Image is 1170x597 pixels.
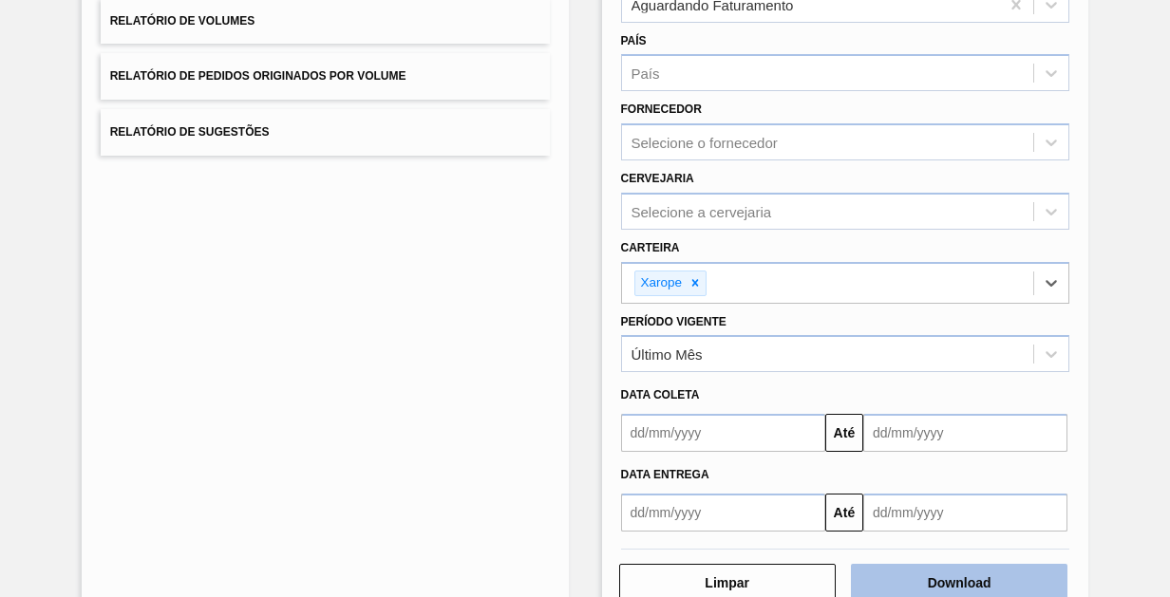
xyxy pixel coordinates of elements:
[101,109,550,156] button: Relatório de Sugestões
[110,125,270,139] span: Relatório de Sugestões
[621,414,825,452] input: dd/mm/yyyy
[621,172,694,185] label: Cervejaria
[863,494,1067,532] input: dd/mm/yyyy
[621,315,727,328] label: Período Vigente
[621,494,825,532] input: dd/mm/yyyy
[635,271,686,295] div: Xarope
[110,14,255,28] span: Relatório de Volumes
[621,468,709,481] span: Data entrega
[621,388,700,401] span: Data coleta
[825,414,863,452] button: Até
[621,241,680,254] label: Carteira
[621,34,647,47] label: País
[110,69,406,83] span: Relatório de Pedidos Originados por Volume
[621,103,702,116] label: Fornecedor
[632,203,772,219] div: Selecione a cervejaria
[825,494,863,532] button: Até
[632,346,703,363] div: Último Mês
[632,135,778,151] div: Selecione o fornecedor
[632,65,660,82] div: País
[863,414,1067,452] input: dd/mm/yyyy
[101,53,550,100] button: Relatório de Pedidos Originados por Volume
